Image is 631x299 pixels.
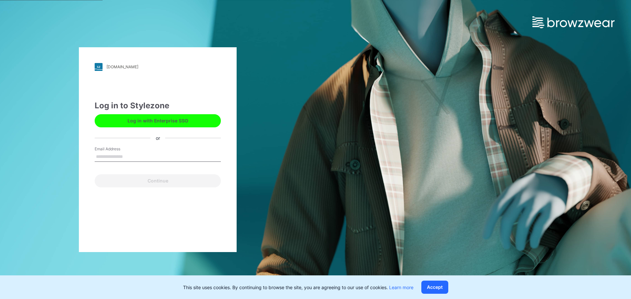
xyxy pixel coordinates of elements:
[95,63,221,71] a: [DOMAIN_NAME]
[532,16,615,28] img: browzwear-logo.e42bd6dac1945053ebaf764b6aa21510.svg
[95,146,141,152] label: Email Address
[95,100,221,112] div: Log in to Stylezone
[151,135,165,141] div: or
[95,114,221,127] button: Log in with Enterprise SSO
[421,281,448,294] button: Accept
[106,64,138,69] div: [DOMAIN_NAME]
[95,63,103,71] img: stylezone-logo.562084cfcfab977791bfbf7441f1a819.svg
[389,285,413,290] a: Learn more
[183,284,413,291] p: This site uses cookies. By continuing to browse the site, you are agreeing to our use of cookies.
